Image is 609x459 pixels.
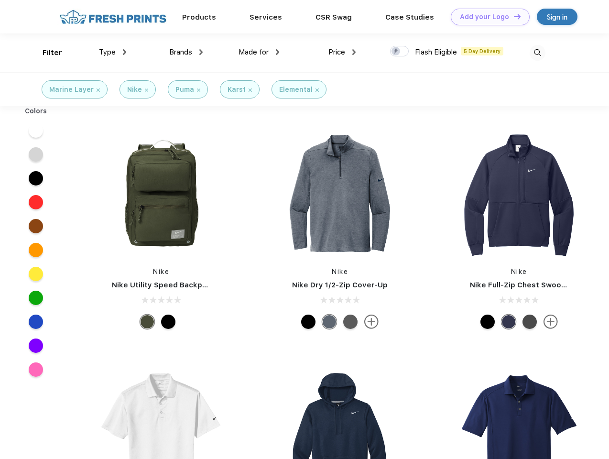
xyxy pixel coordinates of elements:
div: Elemental [279,85,313,95]
img: func=resize&h=266 [276,130,403,257]
img: more.svg [544,315,558,329]
img: more.svg [364,315,379,329]
div: Black Heather [343,315,358,329]
img: filter_cancel.svg [145,88,148,92]
img: fo%20logo%202.webp [57,9,169,25]
div: Black [161,315,175,329]
div: Add your Logo [460,13,509,21]
img: func=resize&h=266 [456,130,583,257]
img: filter_cancel.svg [315,88,319,92]
div: Black [301,315,315,329]
div: Black [480,315,495,329]
img: desktop_search.svg [530,45,545,61]
img: func=resize&h=266 [98,130,225,257]
span: Price [328,48,345,56]
span: Flash Eligible [415,48,457,56]
div: Sign in [547,11,567,22]
div: Marine Layer [49,85,94,95]
img: dropdown.png [199,49,203,55]
a: CSR Swag [315,13,352,22]
a: Nike [511,268,527,275]
div: Cargo Khaki [140,315,154,329]
span: 5 Day Delivery [461,47,503,55]
a: Nike [153,268,169,275]
a: Nike Dry 1/2-Zip Cover-Up [292,281,388,289]
span: Made for [239,48,269,56]
div: Colors [18,106,54,116]
a: Nike [332,268,348,275]
img: dropdown.png [123,49,126,55]
div: Puma [175,85,194,95]
span: Type [99,48,116,56]
div: Navy Heather [322,315,337,329]
div: Nike [127,85,142,95]
div: Filter [43,47,62,58]
img: filter_cancel.svg [197,88,200,92]
img: filter_cancel.svg [97,88,100,92]
img: dropdown.png [276,49,279,55]
div: Anthracite [522,315,537,329]
a: Nike Full-Zip Chest Swoosh Jacket [470,281,597,289]
span: Brands [169,48,192,56]
a: Sign in [537,9,577,25]
div: Midnight Navy [501,315,516,329]
a: Nike Utility Speed Backpack [112,281,215,289]
img: DT [514,14,521,19]
a: Services [250,13,282,22]
img: dropdown.png [352,49,356,55]
a: Products [182,13,216,22]
div: Karst [228,85,246,95]
img: filter_cancel.svg [249,88,252,92]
